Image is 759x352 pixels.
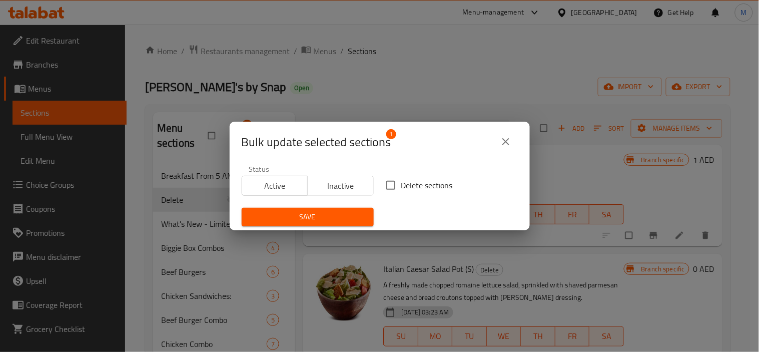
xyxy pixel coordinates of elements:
button: Active [242,176,308,196]
button: Save [242,208,374,226]
span: 1 [386,129,396,139]
button: close [494,130,518,154]
span: Delete sections [401,179,453,191]
span: Inactive [312,179,370,193]
span: Selected section count [242,134,391,150]
span: Active [246,179,304,193]
span: Save [250,211,366,223]
button: Inactive [307,176,374,196]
